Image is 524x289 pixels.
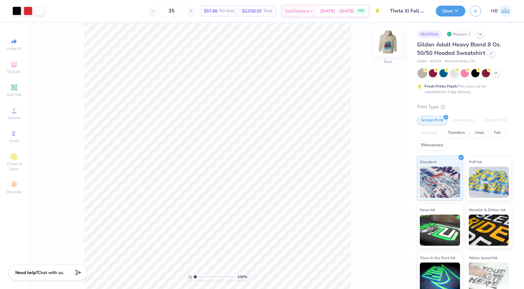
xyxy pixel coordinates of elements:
[8,115,20,120] span: Upload
[420,215,460,246] img: Neon Ink
[7,92,22,97] span: Add Text
[15,270,38,276] strong: Need help?
[491,7,498,15] span: HB
[358,9,364,13] span: FREE
[7,69,21,74] span: Designs
[436,6,465,17] button: Save
[263,8,273,14] span: Total
[242,8,261,14] span: $2,018.10
[420,159,436,165] span: Standard
[469,206,506,213] span: Metallic & Glitter Ink
[420,254,455,261] span: Glow in the Dark Ink
[420,206,435,213] span: Neon Ink
[159,5,184,17] input: – –
[449,116,479,125] div: Embroidery
[445,30,474,38] div: Revision 1
[417,141,447,150] div: Rhinestones
[471,128,488,138] div: Vinyl
[237,274,247,280] span: 100 %
[420,167,460,198] img: Standard
[469,159,482,165] span: Puff Ink
[430,59,441,64] span: # G185
[469,254,497,261] span: Water based Ink
[444,59,476,64] span: Minimum Order: 24 +
[376,30,400,55] img: Back
[3,161,25,171] span: Clipart & logos
[320,8,354,14] span: [DATE] - [DATE]
[491,5,512,17] a: HB
[425,84,458,89] strong: Fresh Prints Flash:
[417,59,427,64] span: Gildan
[7,46,22,51] span: Image AI
[481,116,511,125] div: Digital Print
[444,128,469,138] div: Transfers
[417,116,447,125] div: Screen Print
[490,128,505,138] div: Foil
[385,5,431,17] input: Untitled Design
[417,128,442,138] div: Applique
[38,270,64,276] span: Chat with us.
[219,8,235,14] span: Per Item
[285,8,309,14] span: Est. Delivery
[417,30,442,38] div: # 515701A
[204,8,217,14] span: $57.66
[469,215,509,246] img: Metallic & Glitter Ink
[9,138,19,143] span: Greek
[7,189,22,194] span: Decorate
[425,83,501,95] div: This color can be expedited for 5 day delivery.
[469,167,509,198] img: Puff Ink
[417,41,501,57] span: Gildan Adult Heavy Blend 8 Oz. 50/50 Hooded Sweatshirt
[417,103,512,111] div: Print Type
[499,5,512,17] img: Hawdyan Baban
[384,59,392,64] div: Back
